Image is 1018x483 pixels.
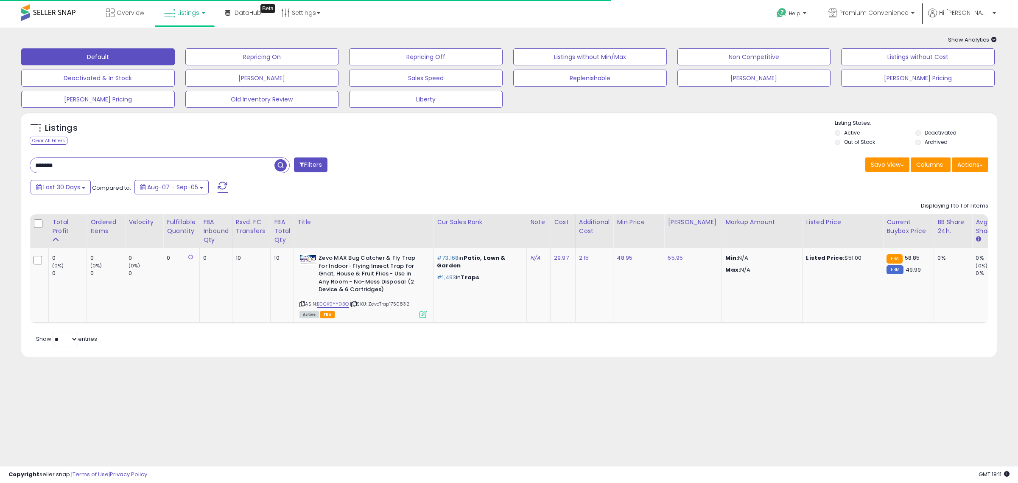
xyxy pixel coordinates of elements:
button: Deactivated & In Stock [21,70,175,87]
div: Rsvd. FC Transfers [236,218,267,236]
div: Velocity [129,218,159,227]
span: Listings [177,8,199,17]
span: Patio, Lawn & Garden [437,254,505,270]
p: Listing States: [835,119,997,127]
p: in [437,274,520,281]
a: N/A [530,254,540,262]
button: Sales Speed [349,70,503,87]
label: Out of Stock [844,138,875,146]
div: ASIN: [299,254,427,317]
button: Columns [911,157,951,172]
span: All listings currently available for purchase on Amazon [299,311,319,318]
span: Compared to: [92,184,131,192]
span: #1,493 [437,273,456,281]
span: Columns [916,160,943,169]
div: Additional Cost [579,218,610,236]
div: 0 [129,270,163,277]
a: 2.15 [579,254,589,262]
button: Actions [952,157,988,172]
button: Save View [865,157,909,172]
div: 10 [236,254,264,262]
small: (0%) [129,262,140,269]
a: Hi [PERSON_NAME] [928,8,996,28]
small: (0%) [90,262,102,269]
strong: Min: [725,254,738,262]
button: Listings without Min/Max [513,48,667,65]
span: Premium Convenience [839,8,909,17]
span: Hi [PERSON_NAME] [939,8,990,17]
div: Clear All Filters [30,137,67,145]
div: Tooltip anchor [260,4,275,13]
a: Help [770,1,815,28]
div: Listed Price [806,218,879,227]
span: 49.99 [906,266,921,274]
button: Aug-07 - Sep-05 [134,180,209,194]
div: 0 [203,254,226,262]
b: Listed Price: [806,254,845,262]
div: 0% [976,270,1010,277]
span: Last 30 Days [43,183,80,191]
div: Markup Amount [725,218,799,227]
div: 0 [167,254,193,262]
strong: Max: [725,266,740,274]
span: | SKU: ZevoTrap1750832 [350,300,409,307]
label: Active [844,129,860,136]
button: [PERSON_NAME] Pricing [841,70,995,87]
div: Min Price [617,218,660,227]
small: Avg BB Share. [976,236,981,243]
label: Archived [925,138,948,146]
div: 0% [976,254,1010,262]
div: Displaying 1 to 1 of 1 items [921,202,988,210]
div: 0 [90,254,125,262]
span: Overview [117,8,144,17]
a: 55.95 [668,254,683,262]
div: 10 [274,254,287,262]
div: FBA Total Qty [274,218,290,244]
a: 48.95 [617,254,632,262]
span: Show: entries [36,335,97,343]
button: Default [21,48,175,65]
div: 0 [90,270,125,277]
span: DataHub [235,8,261,17]
button: Listings without Cost [841,48,995,65]
div: 0 [129,254,163,262]
div: FBA inbound Qty [203,218,229,244]
a: B0CX9YYD3Q [317,300,349,308]
button: [PERSON_NAME] [677,70,831,87]
small: (0%) [52,262,64,269]
div: BB Share 24h. [937,218,968,236]
div: Note [530,218,547,227]
button: Non Competitive [677,48,831,65]
div: Current Buybox Price [887,218,930,236]
div: Title [297,218,430,227]
button: Repricing On [185,48,339,65]
i: Get Help [776,8,787,18]
span: #73,168 [437,254,459,262]
button: Filters [294,157,327,172]
div: Ordered Items [90,218,121,236]
button: Last 30 Days [31,180,91,194]
h5: Listings [45,122,78,134]
button: Replenishable [513,70,667,87]
div: Fulfillable Quantity [167,218,196,236]
p: in [437,254,520,270]
div: 0% [937,254,965,262]
span: Aug-07 - Sep-05 [147,183,198,191]
img: 51l4dL0c5PL._SL40_.jpg [299,254,316,265]
button: Liberty [349,91,503,108]
a: 29.97 [554,254,569,262]
small: FBM [887,265,903,274]
p: N/A [725,254,796,262]
button: [PERSON_NAME] [185,70,339,87]
button: Repricing Off [349,48,503,65]
div: Avg BB Share [976,218,1007,236]
span: FBA [320,311,335,318]
div: [PERSON_NAME] [668,218,718,227]
div: $51.00 [806,254,876,262]
div: Cost [554,218,572,227]
span: Traps [461,273,479,281]
div: 0 [52,254,87,262]
small: (0%) [976,262,987,269]
span: Show Analytics [948,36,997,44]
div: 0 [52,270,87,277]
